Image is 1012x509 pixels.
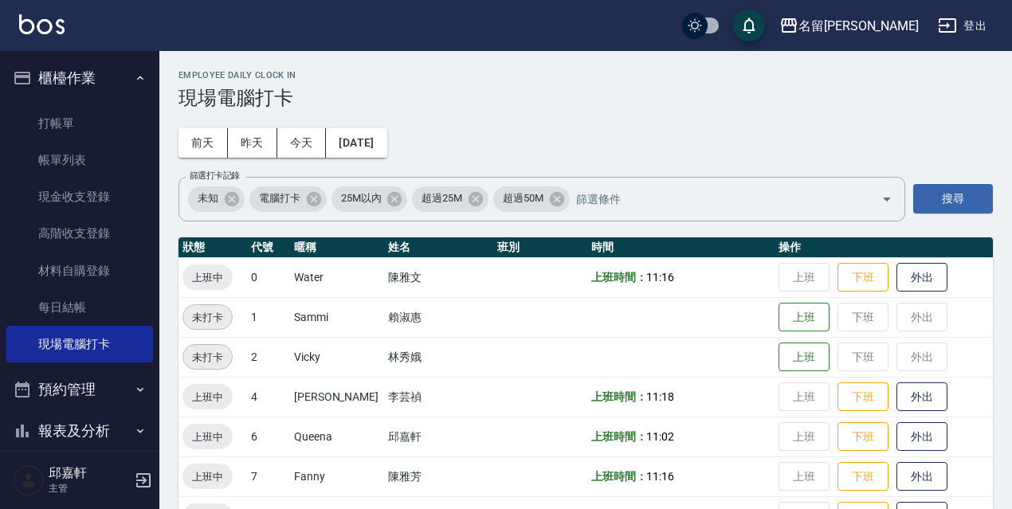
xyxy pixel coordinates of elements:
[837,263,888,292] button: 下班
[183,309,232,326] span: 未打卡
[646,271,674,284] span: 11:16
[190,170,240,182] label: 篩選打卡記錄
[182,389,233,405] span: 上班中
[6,289,153,326] a: 每日結帳
[247,417,290,456] td: 6
[837,422,888,452] button: 下班
[182,468,233,485] span: 上班中
[178,87,993,109] h3: 現場電腦打卡
[49,465,130,481] h5: 邱嘉軒
[247,237,290,258] th: 代號
[290,456,384,496] td: Fanny
[6,105,153,142] a: 打帳單
[932,11,993,41] button: 登出
[896,263,947,292] button: 外出
[178,70,993,80] h2: Employee Daily Clock In
[412,186,488,212] div: 超過25M
[277,128,327,158] button: 今天
[6,253,153,289] a: 材料自購登錄
[591,271,647,284] b: 上班時間：
[384,337,493,377] td: 林秀娥
[896,382,947,412] button: 外出
[331,186,408,212] div: 25M以內
[913,184,993,213] button: 搜尋
[331,190,391,206] span: 25M以內
[247,257,290,297] td: 0
[6,178,153,215] a: 現金收支登錄
[587,237,775,258] th: 時間
[837,382,888,412] button: 下班
[188,186,245,212] div: 未知
[249,190,310,206] span: 電腦打卡
[19,14,65,34] img: Logo
[182,269,233,286] span: 上班中
[290,377,384,417] td: [PERSON_NAME]
[247,337,290,377] td: 2
[290,257,384,297] td: Water
[326,128,386,158] button: [DATE]
[733,10,765,41] button: save
[182,429,233,445] span: 上班中
[178,237,247,258] th: 狀態
[591,430,647,443] b: 上班時間：
[896,462,947,491] button: 外出
[183,349,232,366] span: 未打卡
[6,369,153,410] button: 預約管理
[591,470,647,483] b: 上班時間：
[290,337,384,377] td: Vicky
[591,390,647,403] b: 上班時間：
[493,237,587,258] th: 班別
[896,422,947,452] button: 外出
[874,186,900,212] button: Open
[384,237,493,258] th: 姓名
[6,326,153,362] a: 現場電腦打卡
[779,343,830,372] button: 上班
[6,410,153,452] button: 報表及分析
[290,237,384,258] th: 暱稱
[646,390,674,403] span: 11:18
[6,57,153,99] button: 櫃檯作業
[837,462,888,491] button: 下班
[384,456,493,496] td: 陳雅芳
[493,186,570,212] div: 超過50M
[646,430,674,443] span: 11:02
[6,215,153,252] a: 高階收支登錄
[384,257,493,297] td: 陳雅文
[247,297,290,337] td: 1
[228,128,277,158] button: 昨天
[798,16,919,36] div: 名留[PERSON_NAME]
[779,303,830,332] button: 上班
[572,185,853,213] input: 篩選條件
[188,190,228,206] span: 未知
[646,470,674,483] span: 11:16
[773,10,925,42] button: 名留[PERSON_NAME]
[290,297,384,337] td: Sammi
[384,417,493,456] td: 邱嘉軒
[247,456,290,496] td: 7
[775,237,993,258] th: 操作
[178,128,228,158] button: 前天
[247,377,290,417] td: 4
[13,464,45,496] img: Person
[290,417,384,456] td: Queena
[6,142,153,178] a: 帳單列表
[49,481,130,495] p: 主管
[493,190,553,206] span: 超過50M
[384,377,493,417] td: 李芸禎
[249,186,327,212] div: 電腦打卡
[412,190,472,206] span: 超過25M
[384,297,493,337] td: 賴淑惠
